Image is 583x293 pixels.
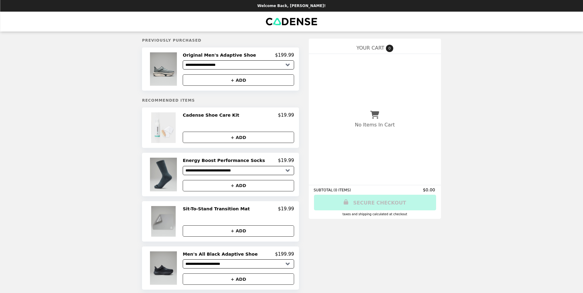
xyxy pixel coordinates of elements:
select: Select a product variant [183,60,294,69]
button: + ADD [183,132,294,143]
h2: Men's All Black Adaptive Shoe [183,251,260,257]
p: No Items In Cart [355,122,395,128]
img: Cadense Shoe Care Kit [151,112,177,143]
h2: Cadense Shoe Care Kit [183,112,241,118]
button: + ADD [183,180,294,191]
h2: Energy Boost Performance Socks [183,158,267,163]
select: Select a product variant [183,166,294,175]
p: $199.99 [275,52,294,58]
h5: Previously Purchased [142,38,299,43]
p: $19.99 [278,206,294,212]
button: + ADD [183,74,294,86]
p: $19.99 [278,158,294,163]
h5: Recommended Items [142,98,299,103]
img: Original Men's Adaptive Shoe [150,52,178,86]
span: ( 0 ITEMS ) [333,188,351,192]
div: Taxes and Shipping calculated at checkout [314,212,436,216]
img: Men's All Black Adaptive Shoe [150,251,178,285]
img: Sit-To-Stand Transition Mat [151,206,177,237]
select: Select a product variant [183,259,294,269]
span: SUBTOTAL [314,188,334,192]
button: + ADD [183,273,294,285]
p: $199.99 [275,251,294,257]
span: $0.00 [423,187,436,192]
span: 0 [386,45,393,52]
h2: Sit-To-Stand Transition Mat [183,206,252,212]
span: YOUR CART [357,45,384,51]
img: Brand Logo [266,15,317,28]
p: Welcome Back, [PERSON_NAME]! [257,4,326,8]
img: Energy Boost Performance Socks [150,158,178,191]
p: $19.99 [278,112,294,118]
h2: Original Men's Adaptive Shoe [183,52,258,58]
button: + ADD [183,225,294,237]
